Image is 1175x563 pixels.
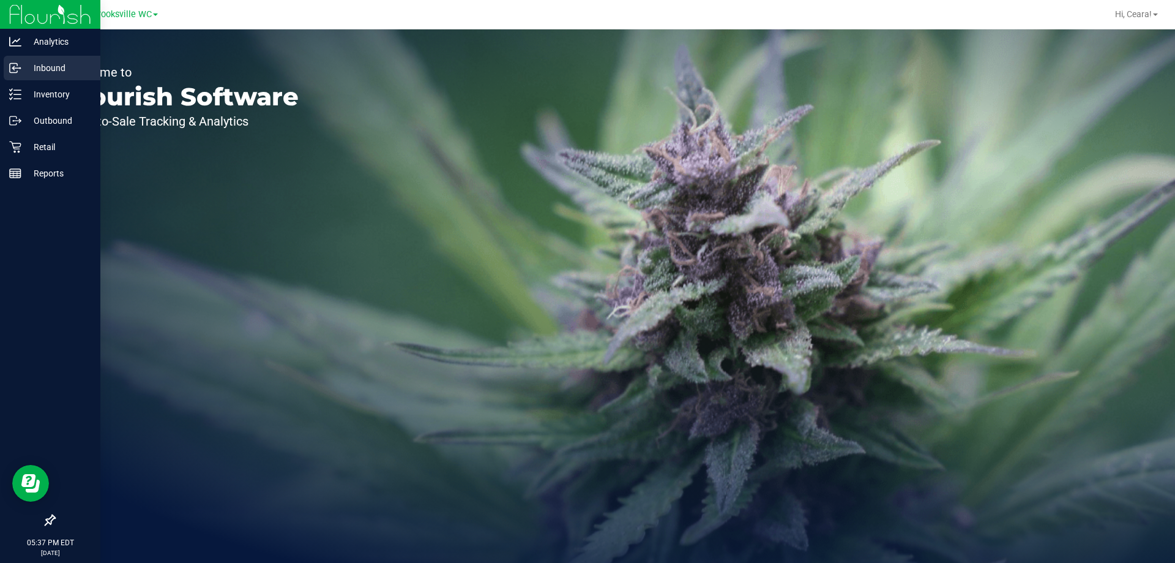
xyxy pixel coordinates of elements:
[6,537,95,548] p: 05:37 PM EDT
[21,113,95,128] p: Outbound
[66,66,299,78] p: Welcome to
[6,548,95,557] p: [DATE]
[1115,9,1152,19] span: Hi, Ceara!
[66,115,299,127] p: Seed-to-Sale Tracking & Analytics
[21,34,95,49] p: Analytics
[21,140,95,154] p: Retail
[21,87,95,102] p: Inventory
[9,88,21,100] inline-svg: Inventory
[9,36,21,48] inline-svg: Analytics
[66,85,299,109] p: Flourish Software
[9,115,21,127] inline-svg: Outbound
[9,62,21,74] inline-svg: Inbound
[9,167,21,179] inline-svg: Reports
[9,141,21,153] inline-svg: Retail
[92,9,152,20] span: Brooksville WC
[21,166,95,181] p: Reports
[12,465,49,502] iframe: Resource center
[21,61,95,75] p: Inbound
